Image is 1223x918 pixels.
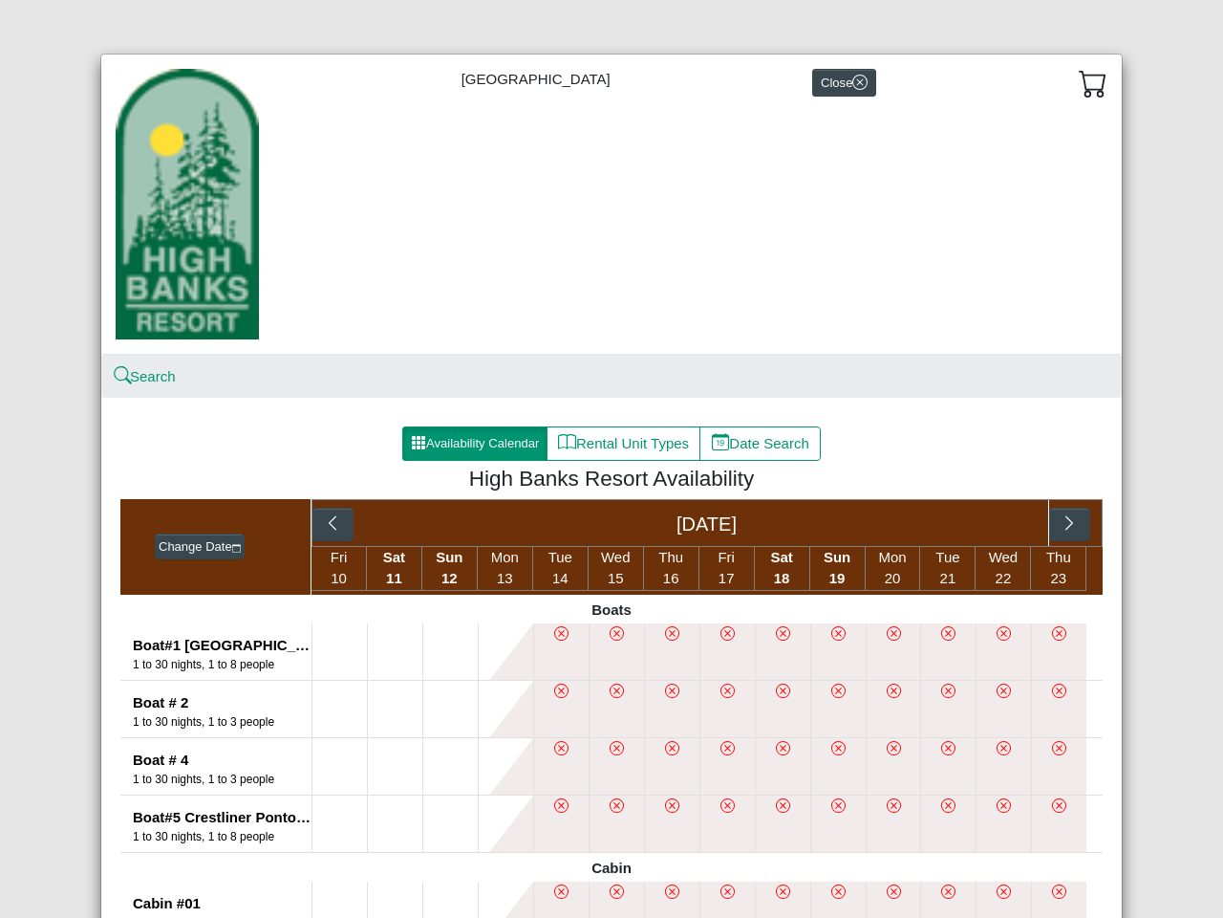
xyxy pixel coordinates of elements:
span: 12 [441,570,458,586]
svg: x circle [997,885,1011,899]
svg: x circle [554,684,569,698]
div: Boat#1 [GEOGRAPHIC_DATA] [133,635,311,657]
div: Number of Guests [133,656,311,673]
span: 16 [663,570,679,586]
a: searchSearch [116,368,176,384]
svg: x circle [610,626,624,641]
button: chevron right [1049,508,1090,542]
svg: search [116,369,130,383]
svg: x circle [887,885,901,899]
svg: x circle [941,798,955,813]
button: Closex circle [812,69,876,97]
svg: x circle [554,741,569,755]
svg: x circle [776,741,790,755]
div: Boats [120,595,1103,623]
li: Sat [367,547,422,591]
span: 20 [885,570,901,586]
li: Wed [589,547,644,591]
svg: x circle [776,798,790,813]
div: Boat # 2 [133,692,311,714]
span: 21 [940,570,956,586]
span: 17 [719,570,735,586]
div: Boat # 4 [133,750,311,772]
li: Fri [699,547,755,591]
svg: x circle [554,626,569,641]
h4: High Banks Resort Availability [135,466,1088,492]
li: Thu [644,547,699,591]
svg: x circle [665,885,679,899]
li: Thu [1031,547,1086,591]
li: Mon [866,547,921,591]
span: 22 [996,570,1012,586]
div: Number of Guests [133,713,311,731]
span: 11 [386,570,402,586]
li: Fri [311,547,367,591]
button: Change Datecalendar [155,534,245,560]
svg: x circle [887,741,901,755]
svg: cart [1079,69,1107,98]
button: calendar dateDate Search [699,426,821,461]
button: grid3x3 gap fillAvailability Calendar [402,426,547,461]
svg: x circle [610,741,624,755]
span: 13 [497,570,513,586]
svg: x circle [1052,684,1066,698]
svg: x circle [665,741,679,755]
svg: book [558,433,576,451]
button: bookRental Unit Types [547,426,700,461]
span: 23 [1051,570,1067,586]
img: 434d8394-c507-4c7e-820f-02cb6d77d79a.jpg [116,69,259,339]
svg: x circle [831,798,846,813]
svg: x circle [665,798,679,813]
div: Number of Guests [133,828,311,845]
li: Tue [533,547,589,591]
svg: x circle [665,626,679,641]
div: Boat#5 Crestliner Pontoon [133,807,311,829]
svg: x circle [720,741,735,755]
div: Cabin [120,853,1103,882]
span: 19 [829,570,846,586]
svg: x circle [720,798,735,813]
span: 14 [552,570,569,586]
svg: x circle [997,626,1011,641]
svg: x circle [776,626,790,641]
svg: calendar date [712,433,730,451]
svg: x circle [831,626,846,641]
svg: x circle [610,798,624,813]
svg: x circle [941,684,955,698]
svg: x circle [720,885,735,899]
svg: x circle [776,885,790,899]
svg: x circle [887,626,901,641]
svg: x circle [554,798,569,813]
button: chevron left [312,508,354,542]
li: Mon [478,547,533,591]
div: Cabin #01 [133,893,311,915]
svg: x circle [776,684,790,698]
li: Sat [755,547,810,591]
svg: chevron right [1061,514,1079,533]
svg: x circle [1052,741,1066,755]
svg: x circle [941,885,955,899]
svg: x circle [831,885,846,899]
svg: x circle [831,684,846,698]
svg: x circle [997,741,1011,755]
svg: x circle [610,684,624,698]
svg: x circle [1052,885,1066,899]
li: Tue [920,547,976,591]
li: Wed [976,547,1031,591]
span: 18 [774,570,790,586]
svg: x circle [887,798,901,813]
svg: x circle [997,684,1011,698]
svg: x circle [887,684,901,698]
span: 10 [331,570,347,586]
svg: calendar [232,544,242,554]
div: [DATE] [365,500,1049,546]
svg: x circle [941,741,955,755]
span: 15 [608,570,624,586]
div: Number of Guests [133,771,311,788]
svg: x circle [1052,798,1066,813]
svg: x circle [831,741,846,755]
div: [GEOGRAPHIC_DATA] [101,55,1122,355]
svg: x circle [610,885,624,899]
svg: grid3x3 gap fill [411,435,426,450]
li: Sun [810,547,866,591]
